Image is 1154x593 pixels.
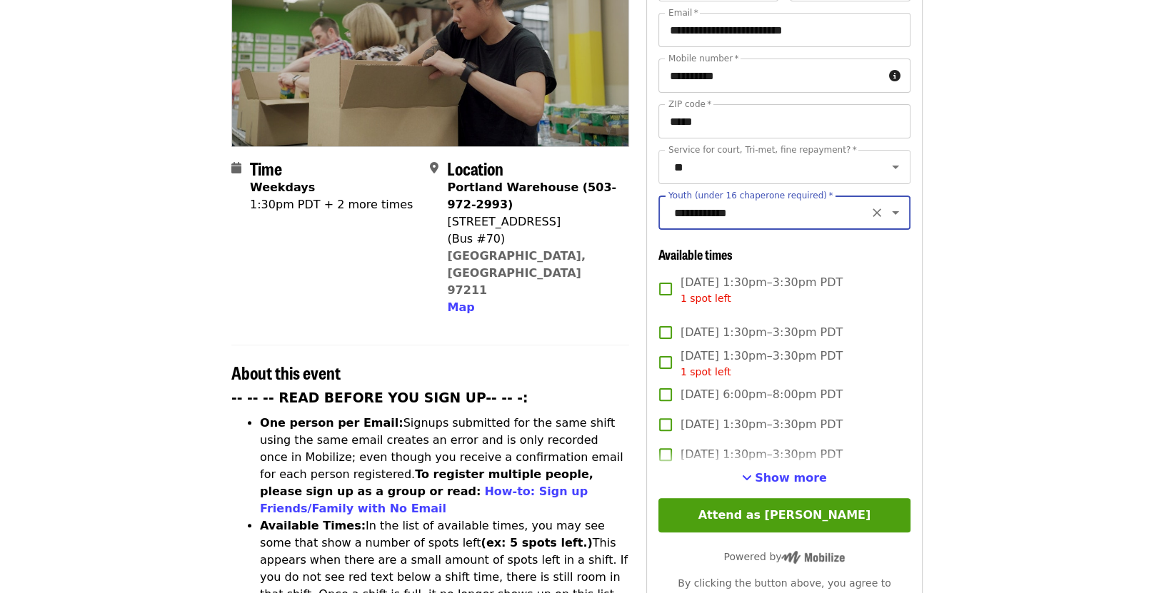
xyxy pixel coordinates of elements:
li: Signups submitted for the same shift using the same email creates an error and is only recorded o... [260,415,629,517]
input: Email [658,13,910,47]
img: Powered by Mobilize [781,551,845,564]
span: [DATE] 6:00pm–8:00pm PDT [681,386,843,403]
i: map-marker-alt icon [430,161,438,175]
button: See more timeslots [742,470,827,487]
span: [DATE] 1:30pm–3:30pm PDT [681,274,843,306]
label: Youth (under 16 chaperone required) [668,191,833,200]
button: Attend as [PERSON_NAME] [658,498,910,532]
span: [DATE] 1:30pm–3:30pm PDT [681,324,843,341]
i: calendar icon [231,161,241,175]
i: circle-info icon [889,69,900,83]
button: Open [885,157,905,177]
strong: -- -- -- READ BEFORE YOU SIGN UP-- -- -: [231,390,528,405]
label: ZIP code [668,100,711,108]
span: [DATE] 1:30pm–3:30pm PDT [681,446,843,463]
span: Powered by [723,551,845,562]
strong: (ex: 5 spots left.) [481,536,592,549]
label: Mobile number [668,54,738,63]
span: 1 spot left [681,293,731,304]
label: Email [668,9,698,17]
span: Time [250,156,282,181]
input: ZIP code [658,104,910,138]
strong: One person per Email: [260,416,403,430]
span: Available times [658,245,733,263]
a: How-to: Sign up Friends/Family with No Email [260,485,588,515]
div: 1:30pm PDT + 2 more times [250,196,413,213]
span: 1 spot left [681,366,731,377]
span: Location [447,156,503,181]
button: Open [885,203,905,223]
a: [GEOGRAPHIC_DATA], [GEOGRAPHIC_DATA] 97211 [447,249,586,297]
button: Map [447,299,474,316]
strong: To register multiple people, please sign up as a group or read: [260,467,593,498]
div: [STREET_ADDRESS] [447,213,617,230]
span: About this event [231,360,341,385]
span: [DATE] 1:30pm–3:30pm PDT [681,348,843,380]
button: Clear [867,203,887,223]
strong: Portland Warehouse (503-972-2993) [447,181,616,211]
strong: Weekdays [250,181,315,194]
label: Service for court, Tri-met, fine repayment? [668,146,857,154]
div: (Bus #70) [447,230,617,248]
span: Map [447,300,474,314]
strong: Available Times: [260,519,366,532]
span: Show more [755,471,827,485]
input: Mobile number [658,59,883,93]
span: [DATE] 1:30pm–3:30pm PDT [681,416,843,433]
